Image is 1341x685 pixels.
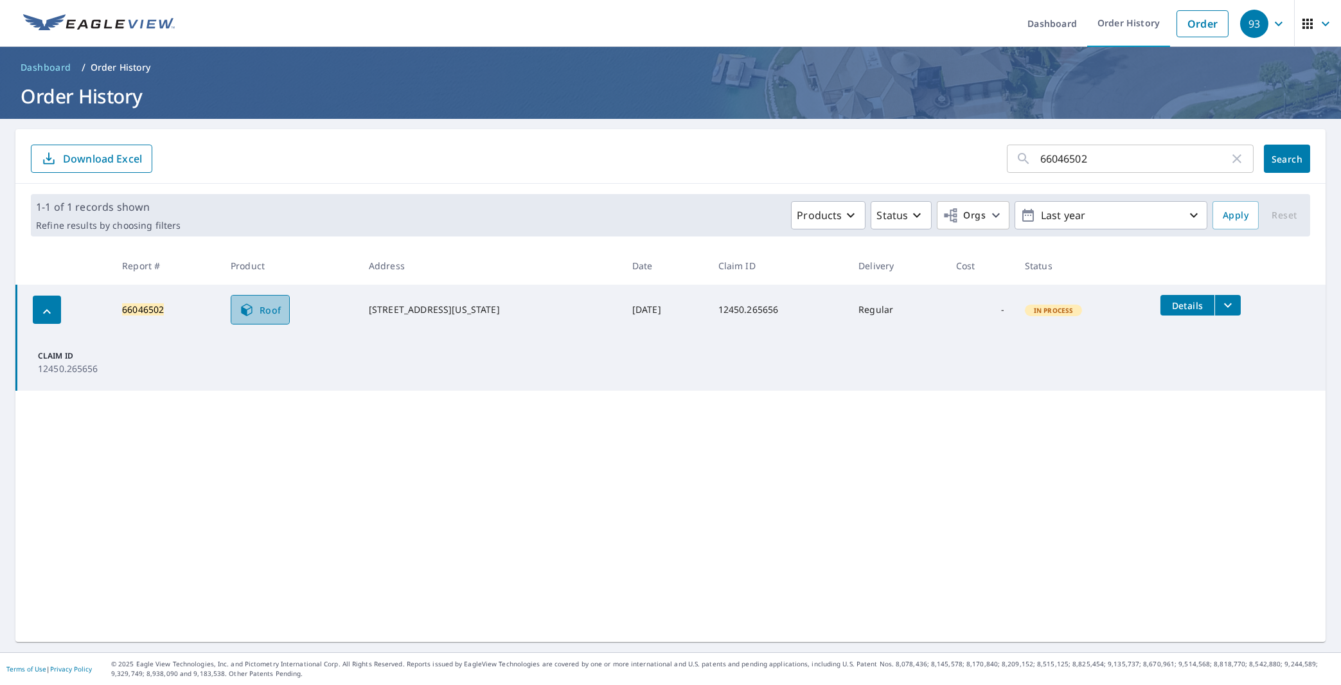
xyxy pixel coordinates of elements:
[1264,145,1310,173] button: Search
[63,152,142,166] p: Download Excel
[15,57,76,78] a: Dashboard
[91,61,151,74] p: Order History
[1168,299,1207,312] span: Details
[15,57,1326,78] nav: breadcrumb
[943,208,986,224] span: Orgs
[36,220,181,231] p: Refine results by choosing filters
[1240,10,1268,38] div: 93
[220,247,359,285] th: Product
[359,247,622,285] th: Address
[708,285,849,335] td: 12450.265656
[937,201,1009,229] button: Orgs
[6,665,92,673] p: |
[6,664,46,673] a: Terms of Use
[112,247,220,285] th: Report #
[1015,201,1207,229] button: Last year
[1040,141,1229,177] input: Address, Report #, Claim ID, etc.
[122,303,164,316] mark: 66046502
[1177,10,1229,37] a: Order
[1214,295,1241,316] button: filesDropdownBtn-66046502
[946,247,1015,285] th: Cost
[848,285,946,335] td: Regular
[791,201,866,229] button: Products
[622,285,708,335] td: [DATE]
[622,247,708,285] th: Date
[1223,208,1248,224] span: Apply
[239,302,281,317] span: Roof
[38,362,110,375] p: 12450.265656
[871,201,932,229] button: Status
[797,208,842,223] p: Products
[848,247,946,285] th: Delivery
[21,61,71,74] span: Dashboard
[36,199,181,215] p: 1-1 of 1 records shown
[38,350,110,362] p: Claim ID
[231,295,290,325] a: Roof
[1026,306,1081,315] span: In Process
[82,60,85,75] li: /
[1036,204,1186,227] p: Last year
[1015,247,1150,285] th: Status
[946,285,1015,335] td: -
[15,83,1326,109] h1: Order History
[23,14,175,33] img: EV Logo
[111,659,1335,679] p: © 2025 Eagle View Technologies, Inc. and Pictometry International Corp. All Rights Reserved. Repo...
[1212,201,1259,229] button: Apply
[708,247,849,285] th: Claim ID
[1274,153,1300,165] span: Search
[369,303,612,316] div: [STREET_ADDRESS][US_STATE]
[50,664,92,673] a: Privacy Policy
[1160,295,1214,316] button: detailsBtn-66046502
[876,208,908,223] p: Status
[31,145,152,173] button: Download Excel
